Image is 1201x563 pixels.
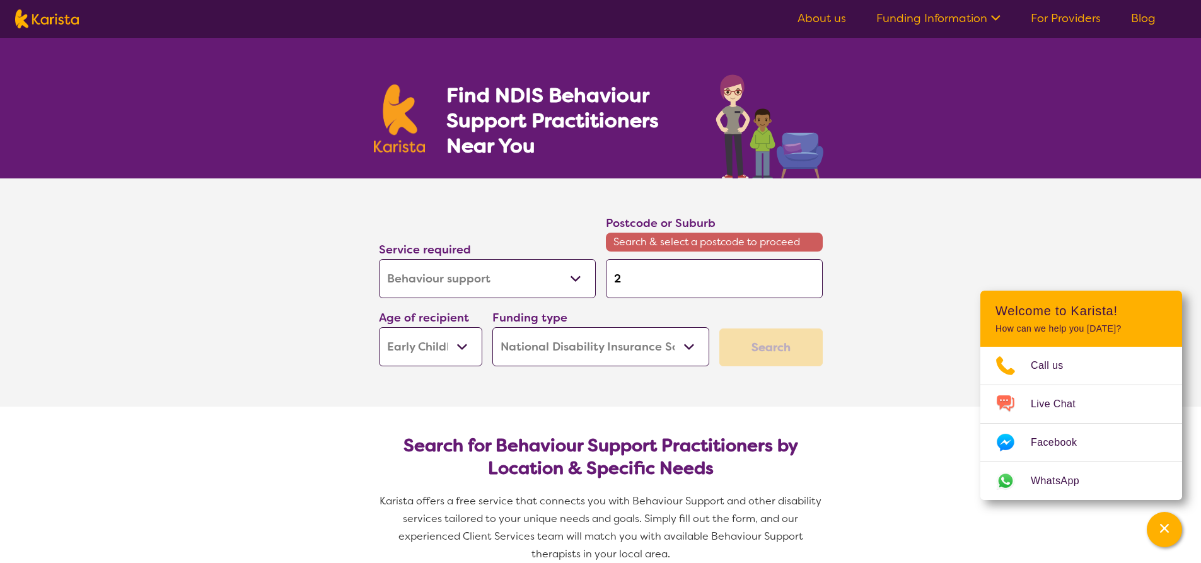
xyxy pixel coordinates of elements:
label: Funding type [492,310,567,325]
label: Age of recipient [379,310,469,325]
h2: Welcome to Karista! [995,303,1167,318]
a: Funding Information [876,11,1001,26]
img: behaviour-support [712,68,828,178]
span: WhatsApp [1031,472,1094,490]
p: Karista offers a free service that connects you with Behaviour Support and other disability servi... [374,492,828,563]
input: Type [606,259,823,298]
div: Channel Menu [980,291,1182,500]
span: Call us [1031,356,1079,375]
h2: Search for Behaviour Support Practitioners by Location & Specific Needs [389,434,813,480]
h1: Find NDIS Behaviour Support Practitioners Near You [446,83,690,158]
a: Web link opens in a new tab. [980,462,1182,500]
ul: Choose channel [980,347,1182,500]
button: Channel Menu [1147,512,1182,547]
span: Facebook [1031,433,1092,452]
img: Karista logo [15,9,79,28]
a: About us [798,11,846,26]
span: Search & select a postcode to proceed [606,233,823,252]
span: Live Chat [1031,395,1091,414]
a: Blog [1131,11,1156,26]
p: How can we help you [DATE]? [995,323,1167,334]
a: For Providers [1031,11,1101,26]
label: Postcode or Suburb [606,216,716,231]
img: Karista logo [374,84,426,153]
label: Service required [379,242,471,257]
